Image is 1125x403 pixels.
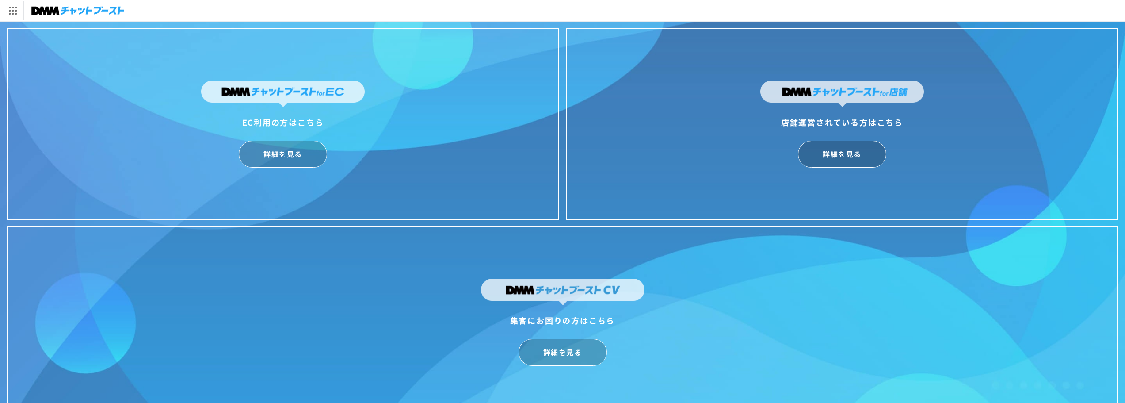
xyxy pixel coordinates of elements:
[760,115,924,129] div: 店舗運営されている方はこちら
[201,81,365,107] img: DMMチャットブーストforEC
[481,279,644,305] img: DMMチャットブーストCV
[481,313,644,327] div: 集客にお困りの方はこちら
[519,339,607,366] a: 詳細を見る
[760,81,924,107] img: DMMチャットブーストfor店舗
[798,141,886,168] a: 詳細を見る
[201,115,365,129] div: EC利用の方はこちら
[1,1,23,20] img: サービス
[31,4,124,17] img: チャットブースト
[239,141,327,168] a: 詳細を見る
